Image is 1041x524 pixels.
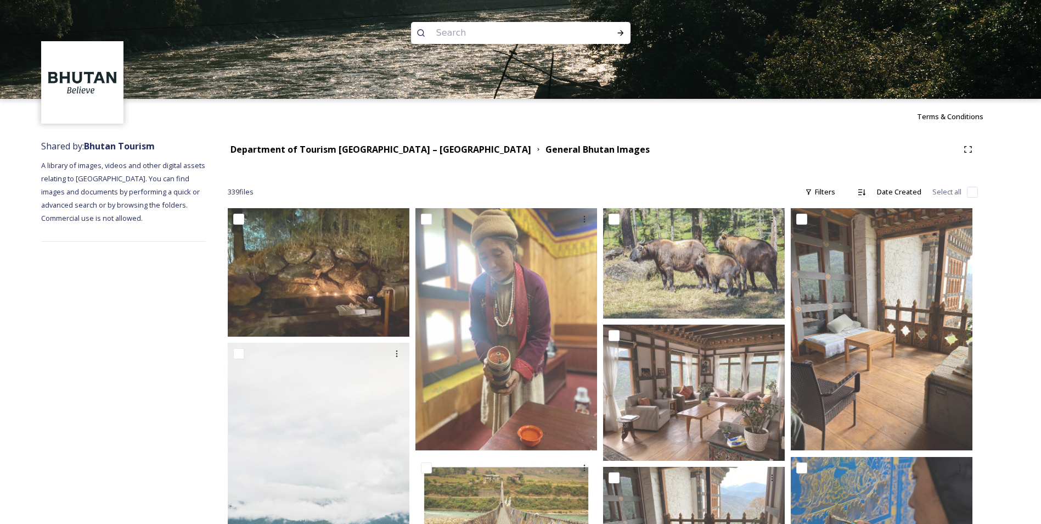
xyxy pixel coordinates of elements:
[791,208,972,450] img: Homestay 3.JPG
[228,187,254,197] span: 339 file s
[871,181,927,203] div: Date Created
[917,112,983,121] span: Terms & Conditions
[800,181,841,203] div: Filters
[545,143,650,155] strong: General Bhutan Images
[603,208,785,319] img: Takins.jpg
[415,208,597,450] img: Pouring Ara.jpg
[41,160,207,223] span: A library of images, videos and other digital assets relating to [GEOGRAPHIC_DATA]. You can find ...
[603,325,785,461] img: Homestay_Interiors.JPG
[932,187,961,197] span: Select all
[228,208,409,337] img: Hot Stone Bath.jpeg
[230,143,531,155] strong: Department of Tourism [GEOGRAPHIC_DATA] – [GEOGRAPHIC_DATA]
[43,43,122,122] img: BT_Logo_BB_Lockup_CMYK_High%2520Res.jpg
[431,21,581,45] input: Search
[84,140,155,152] strong: Bhutan Tourism
[41,140,155,152] span: Shared by:
[917,110,1000,123] a: Terms & Conditions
